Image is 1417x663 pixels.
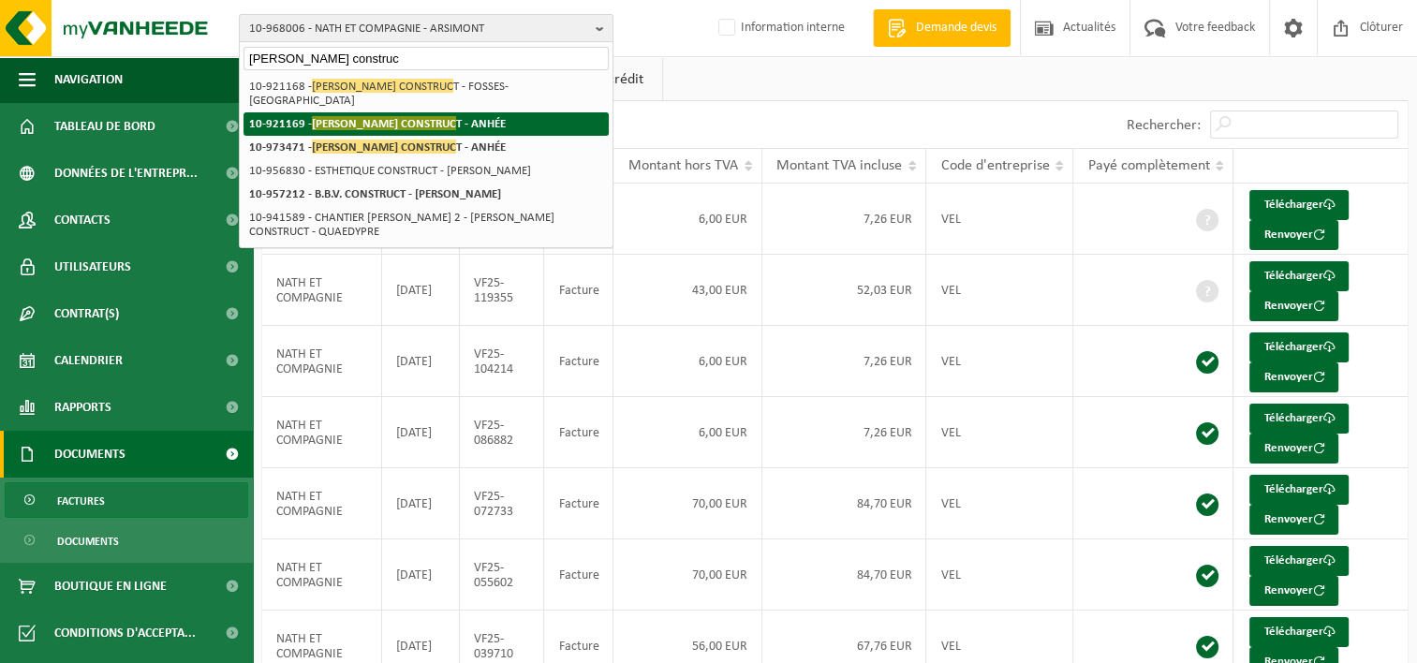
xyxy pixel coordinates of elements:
td: Facture [544,397,613,468]
input: Chercher des succursales liées [244,47,609,70]
span: Code d'entreprise [940,158,1049,173]
button: Renvoyer [1249,291,1338,321]
td: VF25-072733 [460,468,544,539]
strong: 10-921169 - T - ANHÉE [249,116,506,130]
td: 84,70 EUR [762,468,926,539]
td: NATH ET COMPAGNIE [262,539,382,611]
td: [DATE] [382,539,461,611]
td: Facture [544,326,613,397]
label: Rechercher: [1127,118,1201,133]
a: Télécharger [1249,261,1349,291]
span: Navigation [54,56,123,103]
td: VF25-055602 [460,539,544,611]
span: Payé complètement [1087,158,1209,173]
button: Renvoyer [1249,220,1338,250]
a: Télécharger [1249,404,1349,434]
button: Renvoyer [1249,576,1338,606]
td: 70,00 EUR [613,539,762,611]
span: [PERSON_NAME] CONSTRUC [312,116,456,130]
td: 6,00 EUR [613,184,762,255]
span: Documents [57,523,119,559]
td: [DATE] [382,397,461,468]
strong: 10-973471 - T - ANHÉE [249,140,506,154]
td: VEL [926,326,1073,397]
button: Renvoyer [1249,362,1338,392]
span: Boutique en ligne [54,563,167,610]
a: Télécharger [1249,475,1349,505]
span: Calendrier [54,337,123,384]
li: 10-921168 - T - FOSSES-[GEOGRAPHIC_DATA] [244,75,609,112]
td: VEL [926,255,1073,326]
button: Renvoyer [1249,434,1338,464]
td: 7,26 EUR [762,397,926,468]
span: Rapports [54,384,111,431]
td: [DATE] [382,326,461,397]
strong: 10-957212 - B.B.V. CONSTRUCT - [PERSON_NAME] [249,188,501,200]
span: Données de l'entrepr... [54,150,198,197]
span: Contrat(s) [54,290,119,337]
td: VEL [926,397,1073,468]
td: NATH ET COMPAGNIE [262,255,382,326]
td: VEL [926,468,1073,539]
span: Conditions d'accepta... [54,610,196,656]
span: [PERSON_NAME] CONSTRUC [312,79,453,93]
td: 70,00 EUR [613,468,762,539]
a: Télécharger [1249,190,1349,220]
td: 6,00 EUR [613,397,762,468]
a: Télécharger [1249,546,1349,576]
td: NATH ET COMPAGNIE [262,397,382,468]
td: VF25-119355 [460,255,544,326]
td: NATH ET COMPAGNIE [262,326,382,397]
td: Facture [544,255,613,326]
td: [DATE] [382,468,461,539]
td: VF25-104214 [460,326,544,397]
span: Factures [57,483,105,519]
span: Utilisateurs [54,243,131,290]
td: NATH ET COMPAGNIE [262,468,382,539]
td: 6,00 EUR [613,326,762,397]
span: Demande devis [911,19,1001,37]
a: Télécharger [1249,332,1349,362]
a: Télécharger [1249,617,1349,647]
li: 10-941589 - CHANTIER [PERSON_NAME] 2 - [PERSON_NAME] CONSTRUCT - QUAEDYPRE [244,206,609,243]
a: Factures [5,482,248,518]
td: 43,00 EUR [613,255,762,326]
span: Montant TVA incluse [776,158,902,173]
button: 10-968006 - NATH ET COMPAGNIE - ARSIMONT [239,14,613,42]
button: Renvoyer [1249,505,1338,535]
span: Tableau de bord [54,103,155,150]
td: 7,26 EUR [762,184,926,255]
td: VF25-086882 [460,397,544,468]
li: 10-956830 - ESTHETIQUE CONSTRUCT - [PERSON_NAME] [244,159,609,183]
a: Documents [5,523,248,558]
td: 52,03 EUR [762,255,926,326]
label: Information interne [715,14,845,42]
span: Documents [54,431,125,478]
td: Facture [544,539,613,611]
span: Montant hors TVA [627,158,737,173]
td: 7,26 EUR [762,326,926,397]
td: VEL [926,184,1073,255]
td: Facture [544,468,613,539]
td: 84,70 EUR [762,539,926,611]
span: [PERSON_NAME] CONSTRUC [312,140,456,154]
td: [DATE] [382,255,461,326]
td: VEL [926,539,1073,611]
span: 10-968006 - NATH ET COMPAGNIE - ARSIMONT [249,15,588,43]
a: Demande devis [873,9,1011,47]
span: Contacts [54,197,111,243]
